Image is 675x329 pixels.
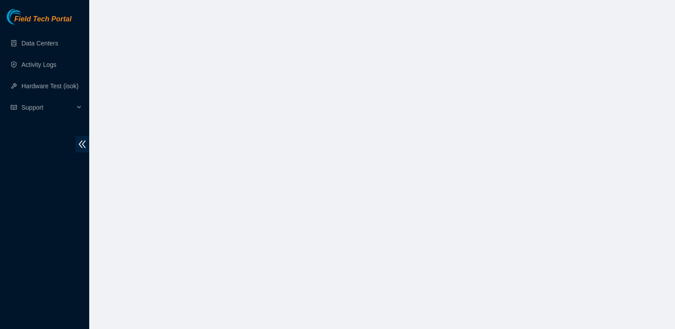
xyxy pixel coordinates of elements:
img: Akamai Technologies [7,9,45,25]
span: read [11,104,17,111]
a: Data Centers [21,40,58,47]
span: Support [21,99,74,116]
a: Hardware Test (isok) [21,82,79,90]
span: Field Tech Portal [14,15,71,24]
span: double-left [75,136,89,152]
a: Activity Logs [21,61,57,68]
a: Akamai TechnologiesField Tech Portal [7,16,71,28]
